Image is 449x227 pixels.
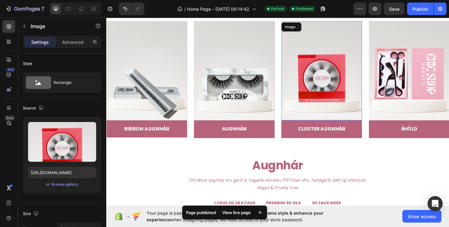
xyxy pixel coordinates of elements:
[51,181,79,188] button: Browse gallery
[407,3,434,15] button: Publish
[408,213,436,220] span: Allow access
[31,22,84,30] p: Image
[187,6,249,12] span: Home Page - [DATE] 09:14:42
[5,176,373,193] p: Öll okkar augnhár eru gerð úr hágæða kóresku PBT fiber efni, handgerð, þétt og silkimjúk! Vegan &...
[227,202,259,208] span: 3D FAUX MINK
[5,115,15,120] div: Beta
[194,120,281,128] p: Cluster augnhár
[54,75,92,90] div: Rectangle
[295,6,313,12] span: Published
[62,39,84,45] p: Advanced
[325,120,343,127] a: Áhöld
[147,210,348,223] span: Your page is password protected. To when designing pages, we need access to your store password.
[127,120,155,127] a: Augnhár
[106,17,449,207] iframe: Design area
[51,182,78,187] div: Browse gallery
[193,5,282,114] img: Alt Image
[389,6,399,12] span: Save
[196,8,209,14] div: Image
[271,6,284,12] span: Default
[41,5,44,13] p: 7
[384,3,405,15] button: Save
[177,202,215,208] span: PREMIUM 3D SILK
[31,39,49,45] p: Settings
[3,3,47,15] button: 7
[119,3,144,15] div: Undo/Redo
[120,202,165,208] span: LUXUS 3D SILK FAUX
[28,167,96,178] input: https://example.com/image.jpg
[412,6,428,12] div: Publish
[184,6,186,12] span: /
[23,210,40,218] div: Size
[46,181,50,188] span: or
[289,5,378,114] img: Alt Image
[6,67,15,72] div: 450
[289,5,378,114] a: Image Title
[186,209,216,216] p: Page published
[219,208,254,217] div: View live page
[28,122,96,162] img: preview-image
[402,210,441,223] button: Allow access
[193,5,282,114] a: Image Title
[428,196,443,211] div: Open Intercom Messenger
[23,61,32,67] div: Style
[23,104,45,113] div: Source
[5,155,374,173] h2: augnhár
